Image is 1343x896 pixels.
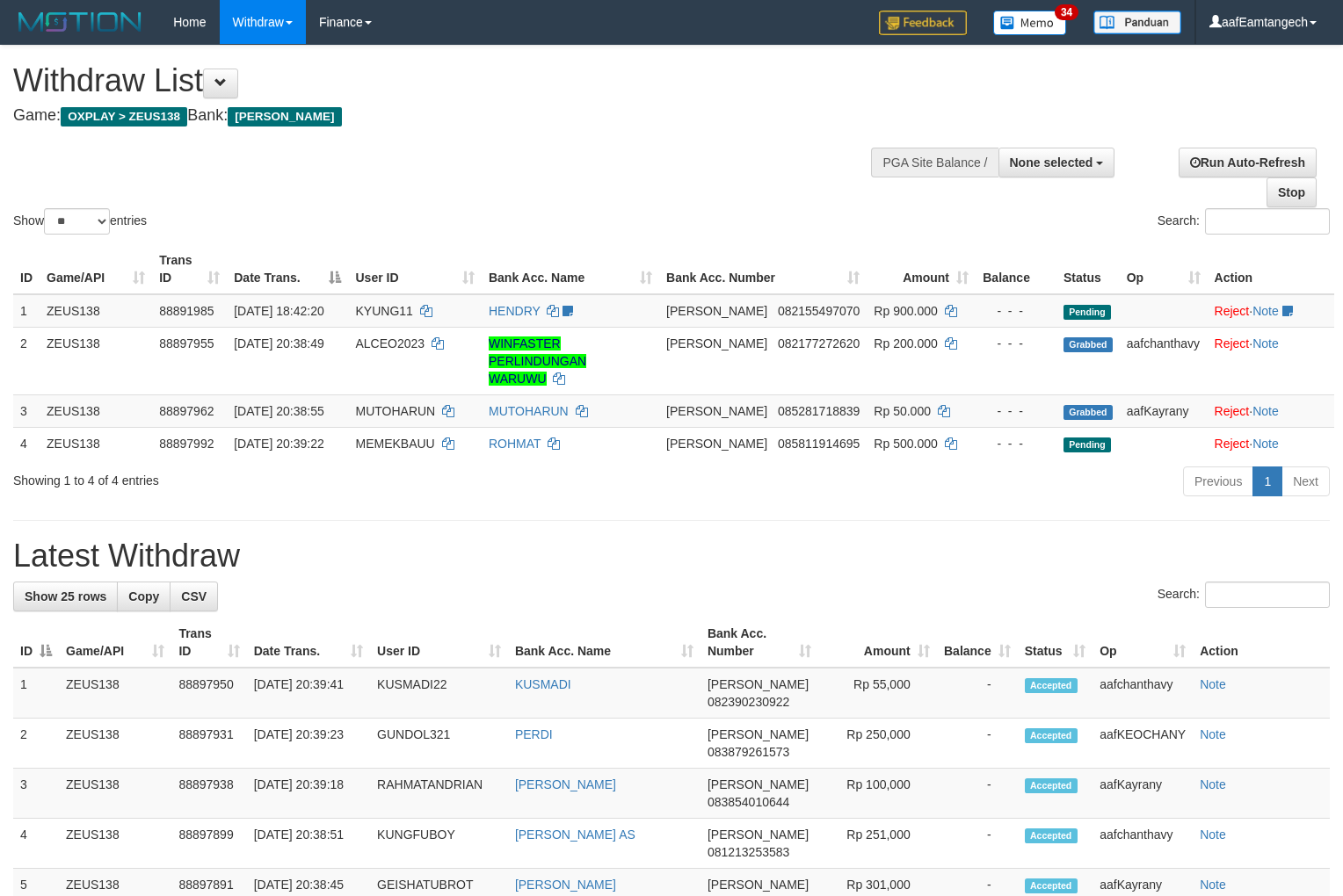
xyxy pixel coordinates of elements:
a: MUTOHARUN [489,404,569,418]
div: - - - [983,302,1049,320]
select: Showentries [44,208,110,235]
a: Previous [1183,466,1253,496]
span: [PERSON_NAME] [708,677,809,691]
td: 88897899 [171,819,246,869]
td: 3 [13,769,59,819]
td: · [1208,327,1334,394]
td: [DATE] 20:39:18 [247,769,370,819]
span: Accepted [1025,778,1078,793]
label: Search: [1158,208,1330,235]
span: MUTOHARUN [355,404,435,418]
a: [PERSON_NAME] AS [515,827,635,842]
a: Copy [117,582,171,611]
span: [DATE] 18:42:20 [234,304,323,318]
td: Rp 100,000 [818,769,937,819]
td: aafchanthavy [1093,819,1193,869]
th: Date Trans.: activate to sort column ascending [247,618,370,668]
td: ZEUS138 [40,394,152,427]
th: User ID: activate to sort column ascending [348,244,481,294]
td: 88897938 [171,769,246,819]
th: Op: activate to sort column ascending [1120,244,1208,294]
td: [DATE] 20:39:41 [247,668,370,719]
h1: Withdraw List [13,63,878,98]
div: PGA Site Balance / [871,148,998,177]
span: [PERSON_NAME] [228,107,341,126]
a: Next [1281,466,1330,496]
a: [PERSON_NAME] [515,878,616,892]
td: KUSMADI22 [370,668,508,719]
h1: Latest Withdraw [13,538,1330,574]
td: [DATE] 20:38:51 [247,819,370,869]
a: Note [1252,304,1279,318]
th: Status [1056,244,1120,294]
span: Copy 081213253583 to clipboard [708,845,789,859]
div: - - - [983,435,1049,452]
th: Game/API: activate to sort column ascending [59,618,171,668]
th: Bank Acc. Number: activate to sort column ascending [701,618,818,668]
div: - - - [983,402,1049,420]
span: [PERSON_NAME] [708,777,809,791]
td: 4 [13,819,59,869]
td: Rp 250,000 [818,719,937,769]
a: [PERSON_NAME] [515,777,616,791]
td: · [1208,294,1334,328]
span: KYUNG11 [355,304,412,318]
span: 88897955 [159,336,214,350]
span: Accepted [1025,728,1078,743]
span: Rp 500.000 [874,437,937,451]
th: Action [1208,244,1334,294]
span: [PERSON_NAME] [666,304,767,318]
td: - [937,819,1018,869]
a: Note [1200,677,1226,691]
span: [PERSON_NAME] [708,827,809,842]
td: 1 [13,294,40,328]
td: 4 [13,427,40,459]
span: [PERSON_NAME] [666,437,767,451]
td: 88897950 [171,668,246,719]
th: Game/API: activate to sort column ascending [40,244,152,294]
span: [PERSON_NAME] [666,336,767,350]
span: Grabbed [1064,337,1113,352]
td: GUNDOL321 [370,719,508,769]
td: ZEUS138 [59,719,171,769]
a: HENDRY [489,304,541,318]
div: Showing 1 to 4 of 4 entries [13,465,547,489]
a: Note [1252,437,1279,451]
label: Search: [1158,582,1330,608]
span: 34 [1055,4,1078,20]
span: [PERSON_NAME] [708,878,809,892]
th: Balance [976,244,1056,294]
td: ZEUS138 [59,668,171,719]
th: Bank Acc. Name: activate to sort column ascending [482,244,659,294]
a: Reject [1215,437,1250,451]
td: KUNGFUBOY [370,819,508,869]
td: ZEUS138 [59,819,171,869]
span: Rp 900.000 [874,304,937,318]
span: [DATE] 20:38:49 [234,336,323,350]
label: Show entries [13,208,147,235]
span: Copy [128,589,159,603]
th: Action [1193,618,1330,668]
img: panduan.png [1093,11,1181,34]
td: ZEUS138 [40,427,152,459]
a: Stop [1267,177,1317,207]
a: ROHMAT [489,437,541,451]
span: 88897992 [159,437,214,451]
span: MEMEKBAUU [355,437,434,451]
a: 1 [1252,466,1282,496]
span: Pending [1064,437,1111,452]
th: Date Trans.: activate to sort column descending [227,244,348,294]
a: Note [1200,727,1226,741]
td: ZEUS138 [40,327,152,394]
span: Copy 083879261573 to clipboard [708,745,789,759]
a: Note [1200,777,1226,791]
a: PERDI [515,727,553,741]
td: aafchanthavy [1120,327,1208,394]
td: 1 [13,668,59,719]
span: CSV [181,589,207,603]
span: Rp 50.000 [874,404,931,418]
td: ZEUS138 [40,294,152,328]
th: Balance: activate to sort column ascending [937,618,1018,668]
span: Copy 082177272620 to clipboard [778,336,860,350]
th: ID: activate to sort column descending [13,618,59,668]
